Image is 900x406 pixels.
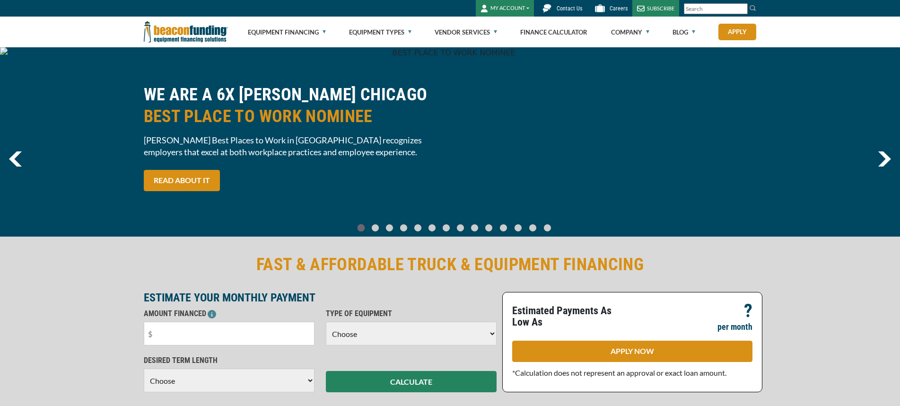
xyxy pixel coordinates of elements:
p: ESTIMATE YOUR MONTHLY PAYMENT [144,292,497,303]
a: Go To Slide 12 [527,224,539,232]
a: Go To Slide 13 [542,224,553,232]
h2: WE ARE A 6X [PERSON_NAME] CHICAGO [144,84,445,127]
p: AMOUNT FINANCED [144,308,315,319]
a: next [878,151,891,167]
a: Go To Slide 6 [441,224,452,232]
a: Go To Slide 0 [356,224,367,232]
h2: FAST & AFFORDABLE TRUCK & EQUIPMENT FINANCING [144,254,757,275]
p: TYPE OF EQUIPMENT [326,308,497,319]
p: ? [744,305,752,317]
a: Finance Calculator [520,17,587,47]
a: Go To Slide 7 [455,224,466,232]
a: APPLY NOW [512,341,752,362]
a: Vendor Services [435,17,497,47]
a: Go To Slide 9 [483,224,495,232]
a: Company [611,17,649,47]
a: Go To Slide 10 [498,224,509,232]
span: Contact Us [557,5,582,12]
span: Careers [610,5,628,12]
a: previous [9,151,22,167]
input: $ [144,322,315,345]
a: Go To Slide 3 [398,224,410,232]
span: [PERSON_NAME] Best Places to Work in [GEOGRAPHIC_DATA] recognizes employers that excel at both wo... [144,134,445,158]
span: BEST PLACE TO WORK NOMINEE [144,106,445,127]
p: DESIRED TERM LENGTH [144,355,315,366]
a: Equipment Types [349,17,411,47]
img: Right Navigator [878,151,891,167]
a: Go To Slide 1 [370,224,381,232]
img: Search [749,4,757,12]
a: Go To Slide 2 [384,224,395,232]
a: Go To Slide 4 [412,224,424,232]
img: Beacon Funding Corporation logo [144,17,228,47]
a: Equipment Financing [248,17,326,47]
a: Go To Slide 11 [512,224,524,232]
a: READ ABOUT IT [144,170,220,191]
a: Apply [718,24,756,40]
span: *Calculation does not represent an approval or exact loan amount. [512,368,726,377]
button: CALCULATE [326,371,497,392]
a: Blog [673,17,695,47]
a: Clear search text [738,5,745,13]
p: Estimated Payments As Low As [512,305,627,328]
a: Go To Slide 8 [469,224,481,232]
p: per month [717,321,752,333]
a: Go To Slide 5 [427,224,438,232]
img: Left Navigator [9,151,22,167]
input: Search [684,3,748,14]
